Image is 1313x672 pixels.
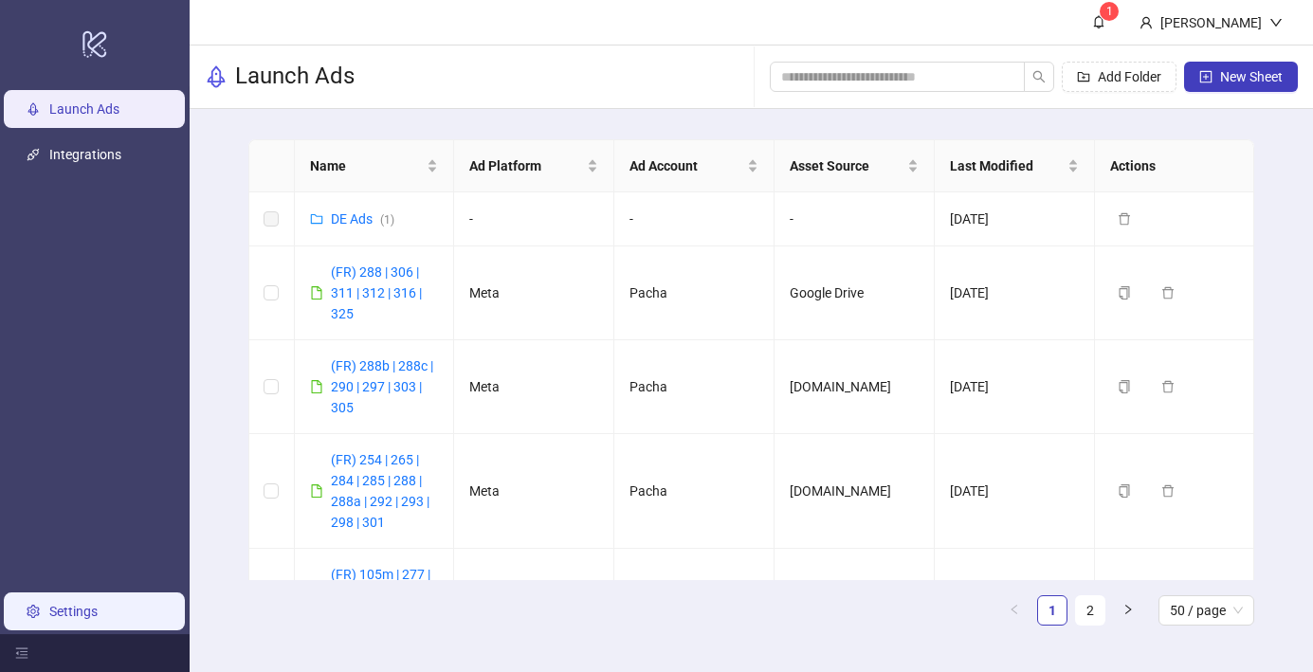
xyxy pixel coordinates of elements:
td: [DATE] [935,434,1095,549]
span: delete [1161,484,1175,498]
button: Add Folder [1062,62,1176,92]
a: (FR) 288 | 306 | 311 | 312 | 316 | 325 [331,264,422,321]
div: [PERSON_NAME] [1153,12,1269,33]
span: ( 1 ) [380,213,394,227]
a: Integrations [49,147,121,162]
td: [DATE] [935,192,1095,246]
li: 1 [1037,595,1067,626]
span: right [1122,604,1134,615]
span: rocket [205,65,228,88]
td: [DATE] [935,549,1095,643]
span: user [1140,16,1153,29]
a: 2 [1076,596,1104,625]
button: left [999,595,1030,626]
th: Actions [1095,140,1255,192]
td: - [614,192,775,246]
span: New Sheet [1220,69,1283,84]
span: 50 / page [1170,596,1243,625]
a: Settings [49,604,98,619]
a: (FR) 288b | 288c | 290 | 297 | 303 | 305 [331,358,433,415]
a: DE Ads(1) [331,211,394,227]
span: Add Folder [1098,69,1161,84]
td: - [454,192,614,246]
td: Pacha [614,246,775,340]
span: Last Modified [950,155,1064,176]
td: - [775,192,935,246]
td: Pacha [614,340,775,434]
th: Ad Account [614,140,775,192]
h3: Launch Ads [235,62,355,92]
span: Ad Account [629,155,743,176]
div: Page Size [1158,595,1254,626]
span: copy [1118,380,1131,393]
span: Asset Source [790,155,903,176]
td: Pacha [614,434,775,549]
span: file [310,484,323,498]
td: [DATE] [935,246,1095,340]
li: Next Page [1113,595,1143,626]
td: [DOMAIN_NAME] [775,340,935,434]
span: Name [310,155,424,176]
li: Previous Page [999,595,1030,626]
td: Google Drive [775,246,935,340]
span: Ad Platform [469,155,583,176]
button: New Sheet [1184,62,1298,92]
span: copy [1118,484,1131,498]
span: folder-add [1077,70,1090,83]
span: down [1269,16,1283,29]
a: 1 [1038,596,1067,625]
td: Meta [454,340,614,434]
span: delete [1161,380,1175,393]
span: delete [1161,286,1175,300]
td: Pacha [614,549,775,643]
span: file [310,380,323,393]
span: search [1032,70,1046,83]
span: folder [310,212,323,226]
td: [DATE] [935,340,1095,434]
td: Meta [454,549,614,643]
td: [DOMAIN_NAME] [775,434,935,549]
span: bell [1092,15,1105,28]
button: right [1113,595,1143,626]
span: menu-fold [15,646,28,660]
span: copy [1118,286,1131,300]
td: Meta [454,246,614,340]
td: Meta [454,434,614,549]
span: plus-square [1199,70,1213,83]
th: Ad Platform [454,140,614,192]
li: 2 [1075,595,1105,626]
sup: 1 [1100,2,1119,21]
span: file [310,286,323,300]
span: delete [1118,212,1131,226]
a: (FR) 105m | 277 | 278 | 282 | 294 | 295 | 307 | 308 [331,567,430,624]
a: (FR) 254 | 265 | 284 | 285 | 288 | 288a | 292 | 293 | 298 | 301 [331,452,429,530]
td: Google Drive [775,549,935,643]
a: Launch Ads [49,101,119,117]
th: Asset Source [775,140,935,192]
span: left [1009,604,1020,615]
th: Name [295,140,455,192]
span: 1 [1106,5,1113,18]
th: Last Modified [935,140,1095,192]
